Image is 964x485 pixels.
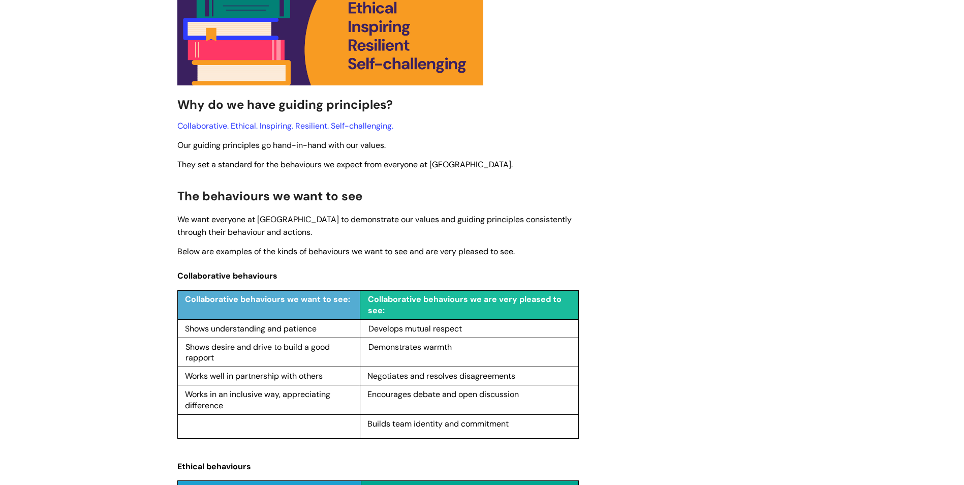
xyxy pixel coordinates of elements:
span: Negotiates and resolves disagreements [367,371,515,381]
span: Develops mutual respect [368,323,462,334]
span: We want everyone at [GEOGRAPHIC_DATA] to demonstrate our values and guiding principles consistent... [177,214,572,237]
span: Works in an inclusive way, appreciating difference [185,389,330,411]
span: Collaborative behaviours we want to see: [185,294,350,305]
span: Our guiding principles go hand-in-hand with our values. [177,140,386,150]
span: Why do we have guiding principles? [177,97,393,112]
span: Collaborative. Ethical. Inspiring. Resilient. Self-challenging. [177,120,393,131]
span: Encourages debate and open discussion [367,389,519,400]
span: Demonstrates warmth [368,342,452,352]
span: Below are examples of the kinds of behaviours we want to see and are very pleased to see. [177,246,515,257]
span: Collaborative behaviours we are very pleased to see: [368,294,562,316]
span: Shows desire and drive to build a good rapport [185,342,330,363]
span: Builds team identity and commitment [367,418,509,429]
span: Shows understanding and patience [185,323,317,334]
span: Collaborative behaviours [177,270,277,281]
span: Ethical behaviours [177,461,251,472]
span: They set a standard for the behaviours we expect from everyone at [GEOGRAPHIC_DATA]. [177,159,513,170]
span: The behaviours we want to see [177,188,362,204]
span: Works well in partnership with others [185,371,323,381]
